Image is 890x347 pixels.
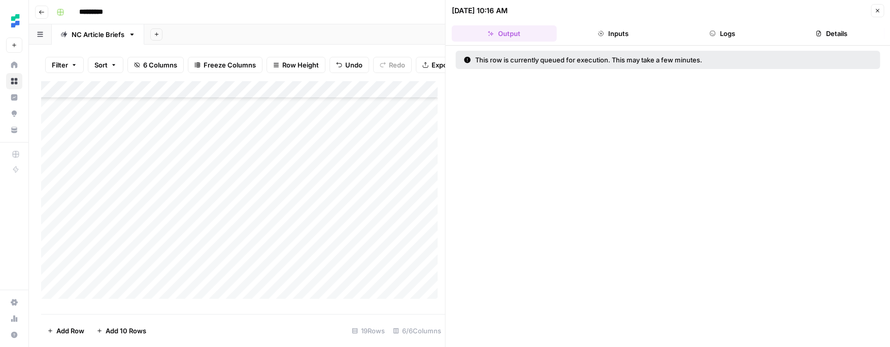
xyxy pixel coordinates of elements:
[41,323,90,339] button: Add Row
[56,326,84,336] span: Add Row
[561,25,666,42] button: Inputs
[452,6,508,16] div: [DATE] 10:16 AM
[45,57,84,73] button: Filter
[6,73,22,89] a: Browse
[72,29,124,40] div: NC Article Briefs
[389,60,405,70] span: Redo
[6,106,22,122] a: Opportunities
[52,60,68,70] span: Filter
[6,294,22,310] a: Settings
[127,57,184,73] button: 6 Columns
[432,60,468,70] span: Export CSV
[6,8,22,33] button: Workspace: Ten Speed
[6,310,22,327] a: Usage
[52,24,144,45] a: NC Article Briefs
[6,12,24,30] img: Ten Speed Logo
[348,323,389,339] div: 19 Rows
[6,327,22,343] button: Help + Support
[94,60,108,70] span: Sort
[6,89,22,106] a: Insights
[6,57,22,73] a: Home
[88,57,123,73] button: Sort
[464,55,787,65] div: This row is currently queued for execution. This may take a few minutes.
[143,60,177,70] span: 6 Columns
[90,323,152,339] button: Add 10 Rows
[267,57,325,73] button: Row Height
[106,326,146,336] span: Add 10 Rows
[373,57,412,73] button: Redo
[416,57,474,73] button: Export CSV
[389,323,445,339] div: 6/6 Columns
[6,122,22,138] a: Your Data
[329,57,369,73] button: Undo
[204,60,256,70] span: Freeze Columns
[779,25,884,42] button: Details
[670,25,775,42] button: Logs
[282,60,319,70] span: Row Height
[345,60,362,70] span: Undo
[188,57,262,73] button: Freeze Columns
[452,25,557,42] button: Output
